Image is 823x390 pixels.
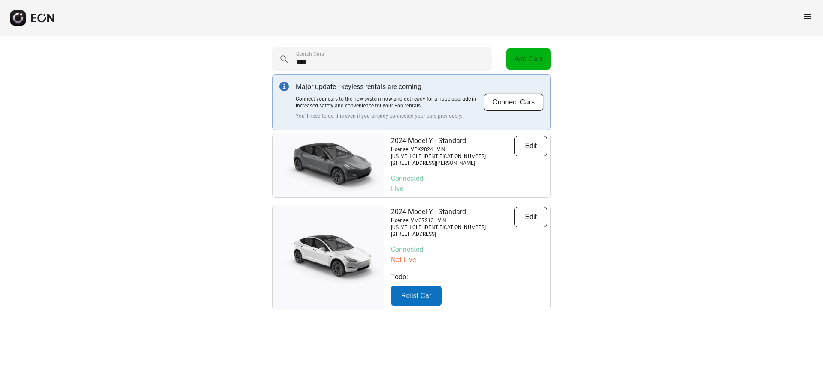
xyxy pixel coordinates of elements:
button: Connect Cars [484,93,544,111]
span: menu [802,12,813,22]
p: [STREET_ADDRESS][PERSON_NAME] [391,160,514,167]
p: 2024 Model Y - Standard [391,136,514,146]
p: Not Live [391,255,547,265]
button: Relist Car [391,286,442,306]
p: License: VPK2824 | VIN: [US_VEHICLE_IDENTIFICATION_NUMBER] [391,146,514,160]
img: info [279,82,289,91]
img: car [273,138,384,194]
p: Connected [391,173,547,184]
p: Todo: [391,272,547,282]
p: License: VMC7213 | VIN: [US_VEHICLE_IDENTIFICATION_NUMBER] [391,217,514,231]
p: Connect your cars to the new system now and get ready for a huge upgrade in increased safety and ... [296,95,484,109]
p: You'll need to do this even if you already connected your cars previously. [296,113,484,119]
button: Edit [514,136,547,156]
p: 2024 Model Y - Standard [391,207,514,217]
p: [STREET_ADDRESS] [391,231,514,238]
p: Live [391,184,547,194]
label: Search Cars [296,51,324,57]
button: Edit [514,207,547,227]
p: Major update - keyless rentals are coming [296,82,484,92]
p: Connected [391,244,547,255]
img: car [273,229,384,285]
